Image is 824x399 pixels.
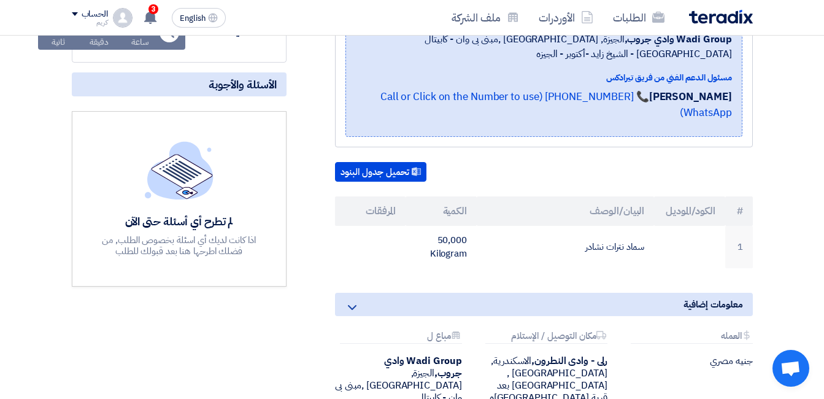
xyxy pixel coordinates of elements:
[631,331,753,344] div: العمله
[380,89,732,120] a: 📞 [PHONE_NUMBER] (Call or Click on the Number to use WhatsApp)
[131,36,149,48] div: ساعة
[725,196,753,226] th: #
[145,141,214,199] img: empty_state_list.svg
[529,3,603,32] a: الأوردرات
[356,32,732,61] span: الجيزة, [GEOGRAPHIC_DATA] ,مبنى بى وان - كابيتال [GEOGRAPHIC_DATA] - الشيخ زايد -أكتوبر - الجيزه
[172,8,226,28] button: English
[626,355,753,367] div: جنيه مصري
[335,162,426,182] button: تحميل جدول البنود
[340,331,462,344] div: مباع ل
[90,214,269,228] div: لم تطرح أي أسئلة حتى الآن
[654,196,725,226] th: الكود/الموديل
[113,8,133,28] img: profile_test.png
[477,196,654,226] th: البيان/الوصف
[772,350,809,387] a: Open chat
[442,3,529,32] a: ملف الشركة
[689,10,753,24] img: Teradix logo
[90,234,269,257] div: اذا كانت لديك أي اسئلة بخصوص الطلب, من فضلك اطرحها هنا بعد قبولك للطلب
[485,331,607,344] div: مكان التوصيل / الإستلام
[335,196,406,226] th: المرفقات
[406,226,477,268] td: 50,000 Kilogram
[356,71,732,84] div: مسئول الدعم الفني من فريق تيرادكس
[625,32,732,47] b: Wadi Group وادي جروب,
[603,3,674,32] a: الطلبات
[90,36,109,48] div: دقيقة
[72,19,108,26] div: كريم
[531,354,607,368] b: رلى - وادى النطرون,
[384,354,462,381] b: Wadi Group وادي جروب,
[82,9,108,20] div: الحساب
[406,196,477,226] th: الكمية
[649,89,732,104] strong: [PERSON_NAME]
[209,77,277,91] span: الأسئلة والأجوبة
[683,298,743,311] span: معلومات إضافية
[180,14,206,23] span: English
[52,36,66,48] div: ثانية
[477,226,654,268] td: سماد نترات نشادر
[725,226,753,268] td: 1
[148,4,158,14] span: 3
